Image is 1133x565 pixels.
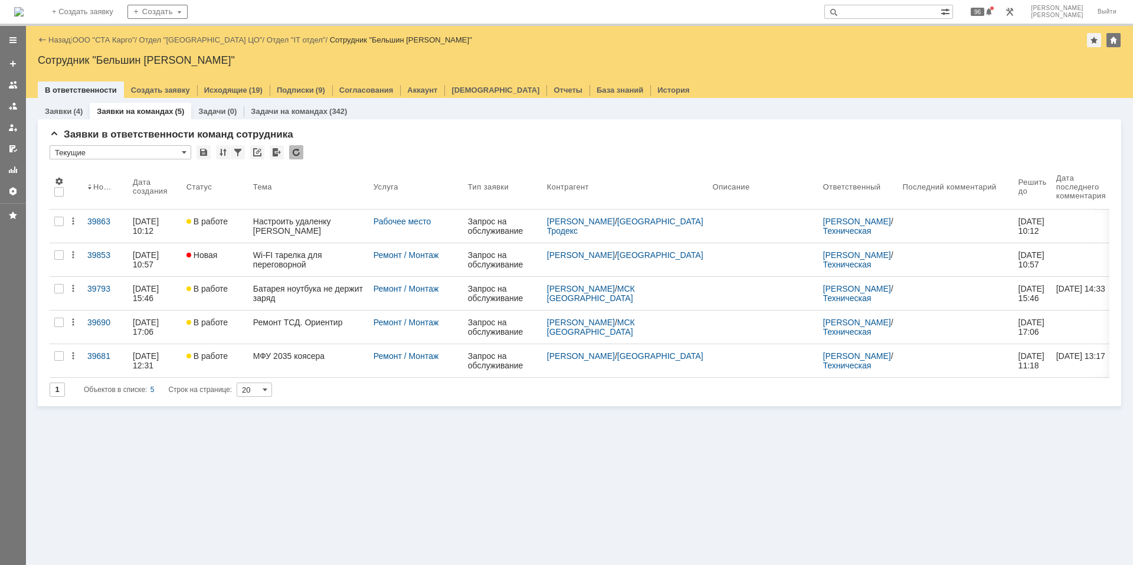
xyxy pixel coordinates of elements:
a: Новая [182,243,248,276]
div: Скопировать ссылку на список [250,145,264,159]
div: 39853 [87,250,123,260]
th: Статус [182,164,248,210]
a: [DATE] 15:46 [1014,277,1052,310]
div: Решить до [1019,178,1047,195]
a: [DATE] 12:31 [128,344,182,377]
span: В работе [186,351,228,361]
span: [DATE] 10:57 [1019,250,1047,269]
a: Подписки [277,86,314,94]
span: 96 [971,8,984,16]
div: Дата создания [133,178,168,195]
div: Сохранить вид [197,145,211,159]
div: [DATE] 10:57 [133,250,161,269]
a: Ремонт / Монтаж [374,318,438,327]
div: (5) [175,107,184,116]
div: Тип заявки [468,182,511,191]
div: / [547,284,703,303]
a: Батарея ноутбука не держит заряд [248,277,369,310]
a: [DATE] 14:33 [1052,277,1120,310]
a: Запрос на обслуживание [463,311,542,344]
a: В работе [182,277,248,310]
span: В работе [186,217,228,226]
a: В работе [182,311,248,344]
a: [PERSON_NAME] [547,250,615,260]
a: Мои заявки [4,118,22,137]
th: Дата последнего комментария [1052,164,1120,210]
div: Сотрудник "Бельшин [PERSON_NAME]" [330,35,472,44]
span: [DATE] 11:18 [1019,351,1047,370]
a: История [657,86,689,94]
div: / [73,35,139,44]
a: Создать заявку [4,54,22,73]
div: | [70,35,72,44]
a: [DATE] 10:57 [128,243,182,276]
a: Техническая поддержка [823,361,874,380]
a: Аккаунт [407,86,437,94]
div: Сотрудник "Бельшин [PERSON_NAME]" [38,54,1121,66]
a: Настройки [4,182,22,201]
a: В ответственности [45,86,117,94]
div: Последний комментарий [903,182,997,191]
a: Отдел "IT отдел" [267,35,326,44]
a: Назад [48,35,70,44]
a: Wi-FI тарелка для переговорной [248,243,369,276]
img: logo [14,7,24,17]
a: Создать заявку [131,86,190,94]
a: [DATE] 13:17 [1052,344,1120,377]
div: Wi-FI тарелка для переговорной [253,250,364,269]
a: Ремонт ТСД. Ориентир [248,311,369,344]
div: Действия [68,351,78,361]
a: [DATE] 15:46 [128,277,182,310]
div: Запрос на обслуживание [468,318,538,337]
div: Статус [186,182,212,191]
a: [PERSON_NAME] [823,318,891,327]
th: Дата создания [128,164,182,210]
a: Задачи на командах [251,107,328,116]
div: Запрос на обслуживание [468,284,538,303]
a: [DATE] 17:06 [128,311,182,344]
div: Фильтрация... [231,145,245,159]
a: [PERSON_NAME] [547,284,615,293]
a: [PERSON_NAME] [823,250,891,260]
div: Контрагент [547,182,589,191]
div: МФУ 2035 коясера [253,351,364,361]
a: Задачи [198,107,225,116]
span: Объектов в списке: [84,386,147,394]
div: / [267,35,330,44]
div: Добавить в избранное [1087,33,1101,47]
div: Действия [68,318,78,327]
a: Заявки на командах [4,76,22,94]
span: В работе [186,318,228,327]
a: 39863 [83,210,128,243]
i: Строк на странице: [84,383,232,397]
div: Экспорт списка [270,145,284,159]
a: Перейти на домашнюю страницу [14,7,24,17]
span: Заявки в ответственности команд сотрудника [50,129,293,140]
a: [GEOGRAPHIC_DATA] [617,351,703,361]
div: / [547,217,703,236]
span: В работе [186,284,228,293]
a: [PERSON_NAME] [547,351,615,361]
div: Запрос на обслуживание [468,250,538,269]
div: [DATE] 12:31 [133,351,161,370]
div: Сортировка... [216,145,230,159]
a: Настроить удаленку [PERSON_NAME] [248,210,369,243]
th: Контрагент [542,164,708,210]
a: [DATE] 10:12 [128,210,182,243]
a: В работе [182,210,248,243]
span: [PERSON_NAME] [1031,5,1083,12]
a: Техническая поддержка [823,260,874,279]
span: Настройки [54,177,64,186]
div: / [547,351,703,361]
div: Ответственный [823,182,881,191]
div: [DATE] 10:12 [133,217,161,236]
a: Мои согласования [4,139,22,158]
div: 5 [150,383,155,397]
div: [DATE] 13:17 [1056,351,1105,361]
div: (0) [227,107,237,116]
div: 39681 [87,351,123,361]
div: Описание [713,182,751,191]
div: / [823,318,893,337]
span: [DATE] 17:06 [1019,318,1047,337]
div: Обновлять список [289,145,303,159]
